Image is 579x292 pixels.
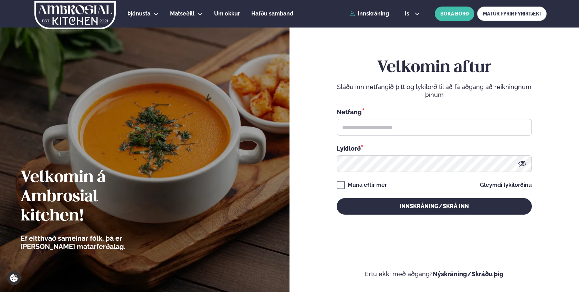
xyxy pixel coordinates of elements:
h2: Velkomin á Ambrosial kitchen! [21,168,164,226]
button: is [399,11,425,17]
a: Þjónusta [127,10,150,18]
a: Innskráning [349,11,389,17]
a: Cookie settings [7,271,21,285]
a: Nýskráning/Skráðu þig [433,270,504,278]
span: is [405,11,411,17]
a: Um okkur [214,10,240,18]
h2: Velkomin aftur [337,58,532,77]
a: MATUR FYRIR FYRIRTÆKI [477,7,547,21]
div: Lykilorð [337,144,532,153]
a: Hafðu samband [251,10,293,18]
p: Ertu ekki með aðgang? [310,270,558,278]
p: Sláðu inn netfangið þitt og lykilorð til að fá aðgang að reikningnum þínum [337,83,532,99]
img: logo [34,1,116,29]
button: Innskráning/Skrá inn [337,198,532,215]
span: Hafðu samband [251,10,293,17]
span: Um okkur [214,10,240,17]
span: Matseðill [170,10,194,17]
div: Netfang [337,107,532,116]
button: BÓKA BORÐ [435,7,474,21]
span: Þjónusta [127,10,150,17]
a: Matseðill [170,10,194,18]
a: Gleymdi lykilorðinu [480,182,532,188]
p: Ef eitthvað sameinar fólk, þá er [PERSON_NAME] matarferðalag. [21,234,164,251]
